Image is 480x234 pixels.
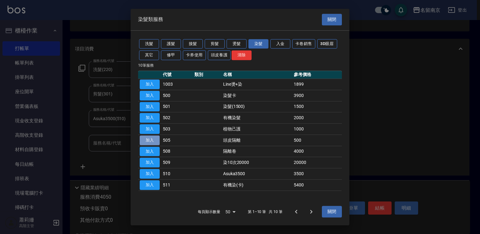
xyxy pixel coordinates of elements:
td: 1000 [292,124,342,135]
th: 名稱 [222,71,292,79]
button: 加入 [140,180,160,190]
button: 修甲 [161,50,181,60]
td: Asuka3500 [222,168,292,180]
button: 關閉 [322,14,342,25]
p: 每頁顯示數量 [198,209,220,215]
th: 類別 [193,71,222,79]
p: 第 1–10 筆 共 10 筆 [248,209,282,215]
td: 3900 [292,90,342,101]
button: 加入 [140,91,160,100]
td: 501 [161,101,193,112]
button: 剪髮 [205,39,225,49]
button: 加入 [140,169,160,179]
button: 卡券使用 [183,50,206,60]
button: 加入 [140,102,160,112]
button: 加入 [140,124,160,134]
td: 1899 [292,79,342,90]
button: 接髮 [183,39,203,49]
td: 503 [161,124,193,135]
th: 代號 [161,71,193,79]
div: 50 [223,203,238,220]
td: 有機染(卡) [222,179,292,191]
td: 500 [161,90,193,101]
button: 燙髮 [227,39,247,49]
button: 入金 [270,39,290,49]
button: 加入 [140,158,160,167]
td: 1003 [161,79,193,90]
button: 染髮 [248,39,268,49]
td: 隔離卷 [222,146,292,157]
td: 502 [161,112,193,124]
td: 染髮(1500) [222,101,292,112]
td: 植物己護 [222,124,292,135]
button: 卡卷銷售 [292,39,315,49]
button: 加入 [140,147,160,156]
button: 清除 [232,50,252,60]
td: Line燙+染 [222,79,292,90]
button: 頭皮養護 [208,50,231,60]
td: 505 [161,135,193,146]
button: 加入 [140,135,160,145]
button: 3D眼眉 [317,39,337,49]
button: 其它 [139,50,159,60]
td: 有機染髮 [222,112,292,124]
td: 510 [161,168,193,180]
td: 染髮卡 [222,90,292,101]
td: 500 [292,135,342,146]
td: 5400 [292,179,342,191]
td: 2000 [292,112,342,124]
td: 4000 [292,146,342,157]
button: 洗髮 [139,39,159,49]
button: 護髮 [161,39,181,49]
td: 509 [161,157,193,168]
button: 加入 [140,113,160,123]
td: 20000 [292,157,342,168]
td: 508 [161,146,193,157]
span: 染髮類服務 [138,16,163,23]
td: 頭皮隔離 [222,135,292,146]
button: 加入 [140,79,160,89]
td: 511 [161,179,193,191]
td: 染10次20000 [222,157,292,168]
th: 參考價格 [292,71,342,79]
td: 1500 [292,101,342,112]
p: 10 筆服務 [138,63,342,68]
button: 關閉 [322,206,342,218]
td: 3500 [292,168,342,180]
